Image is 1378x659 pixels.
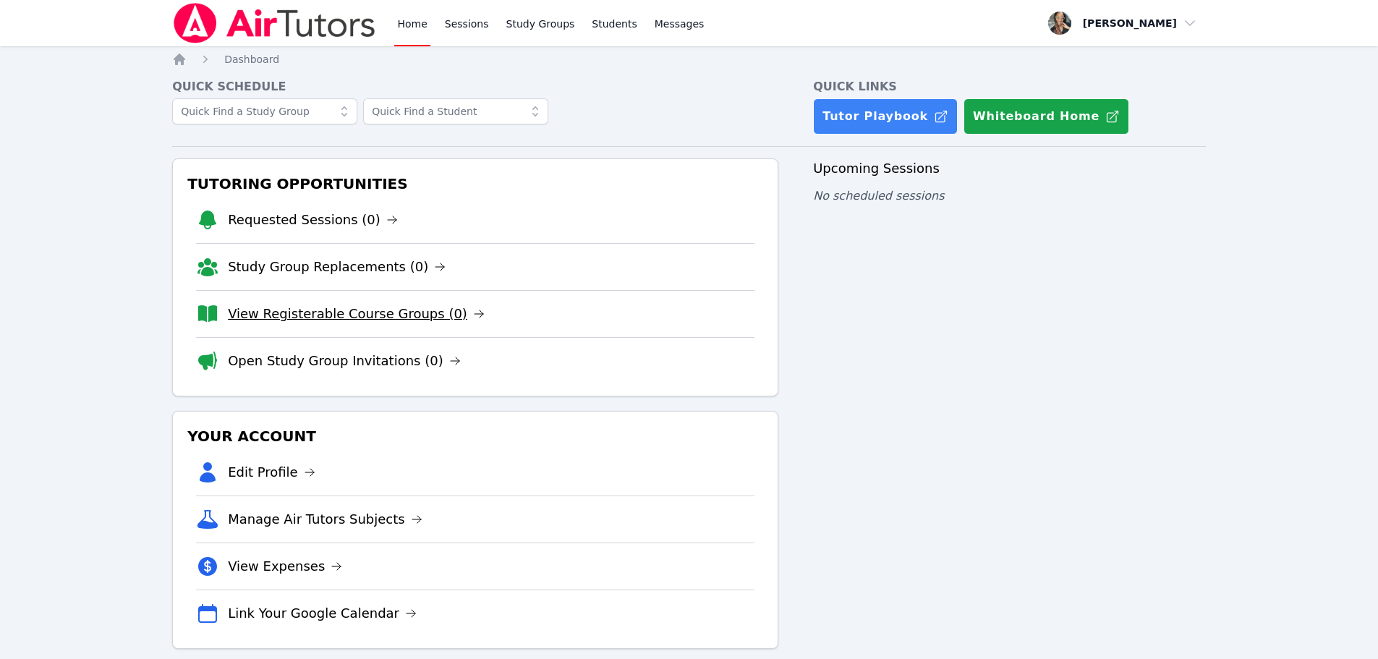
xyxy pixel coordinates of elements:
[813,158,1206,179] h3: Upcoming Sessions
[813,98,958,135] a: Tutor Playbook
[228,304,485,324] a: View Registerable Course Groups (0)
[228,351,461,371] a: Open Study Group Invitations (0)
[228,462,315,482] a: Edit Profile
[224,54,279,65] span: Dashboard
[172,78,778,95] h4: Quick Schedule
[224,52,279,67] a: Dashboard
[172,98,357,124] input: Quick Find a Study Group
[228,603,417,624] a: Link Your Google Calendar
[228,509,422,530] a: Manage Air Tutors Subjects
[172,3,377,43] img: Air Tutors
[813,78,1206,95] h4: Quick Links
[184,171,766,197] h3: Tutoring Opportunities
[228,556,342,577] a: View Expenses
[363,98,548,124] input: Quick Find a Student
[655,17,705,31] span: Messages
[172,52,1206,67] nav: Breadcrumb
[228,210,398,230] a: Requested Sessions (0)
[964,98,1129,135] button: Whiteboard Home
[184,423,766,449] h3: Your Account
[813,189,944,203] span: No scheduled sessions
[228,257,446,277] a: Study Group Replacements (0)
